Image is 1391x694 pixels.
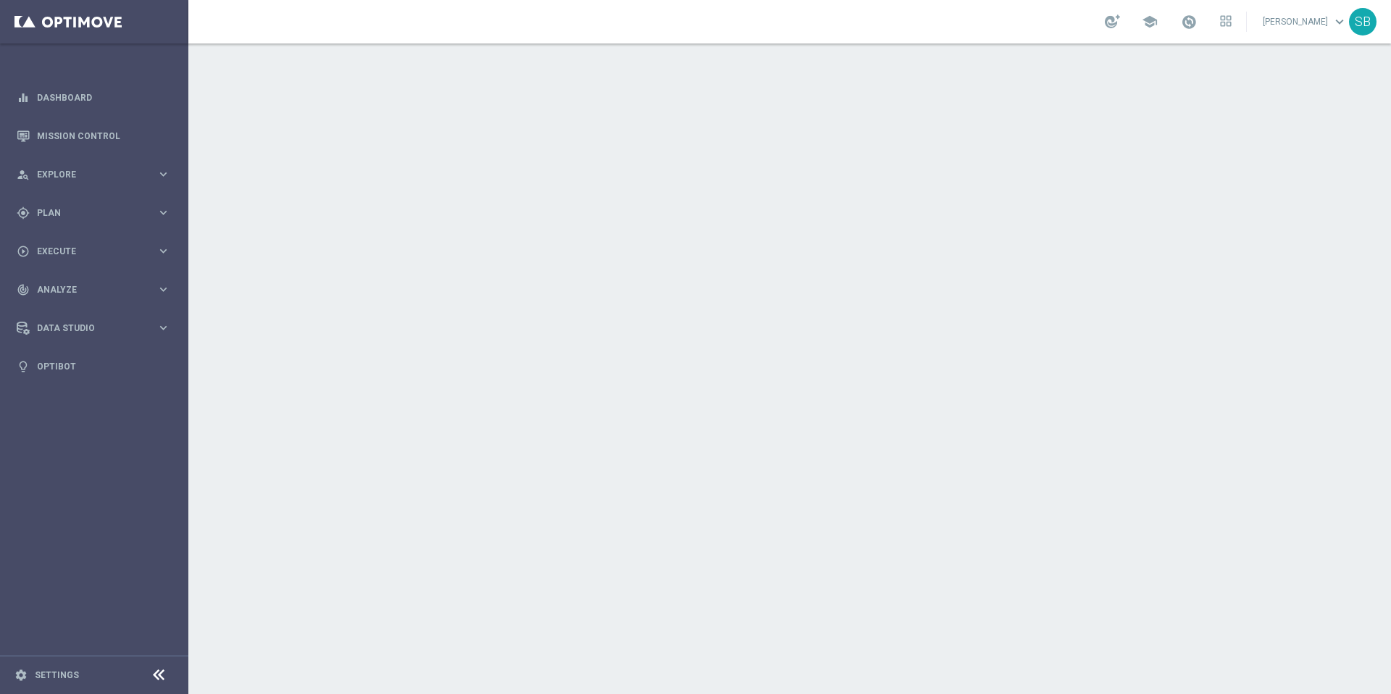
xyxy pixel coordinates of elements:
[37,209,156,217] span: Plan
[17,91,30,104] i: equalizer
[17,322,156,335] div: Data Studio
[156,244,170,258] i: keyboard_arrow_right
[16,130,171,142] button: Mission Control
[37,170,156,179] span: Explore
[37,117,170,155] a: Mission Control
[17,347,170,385] div: Optibot
[156,206,170,220] i: keyboard_arrow_right
[14,669,28,682] i: settings
[37,347,170,385] a: Optibot
[1261,11,1349,33] a: [PERSON_NAME]keyboard_arrow_down
[35,671,79,680] a: Settings
[156,321,170,335] i: keyboard_arrow_right
[17,283,30,296] i: track_changes
[1142,14,1158,30] span: school
[37,247,156,256] span: Execute
[17,168,156,181] div: Explore
[1349,8,1377,35] div: SB
[37,285,156,294] span: Analyze
[16,246,171,257] button: play_circle_outline Execute keyboard_arrow_right
[37,78,170,117] a: Dashboard
[17,360,30,373] i: lightbulb
[17,245,30,258] i: play_circle_outline
[16,207,171,219] button: gps_fixed Plan keyboard_arrow_right
[37,324,156,333] span: Data Studio
[156,283,170,296] i: keyboard_arrow_right
[17,245,156,258] div: Execute
[17,168,30,181] i: person_search
[17,206,156,220] div: Plan
[17,206,30,220] i: gps_fixed
[16,361,171,372] button: lightbulb Optibot
[16,322,171,334] button: Data Studio keyboard_arrow_right
[16,284,171,296] button: track_changes Analyze keyboard_arrow_right
[1332,14,1348,30] span: keyboard_arrow_down
[156,167,170,181] i: keyboard_arrow_right
[17,283,156,296] div: Analyze
[16,92,171,104] button: equalizer Dashboard
[17,78,170,117] div: Dashboard
[17,117,170,155] div: Mission Control
[16,169,171,180] button: person_search Explore keyboard_arrow_right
